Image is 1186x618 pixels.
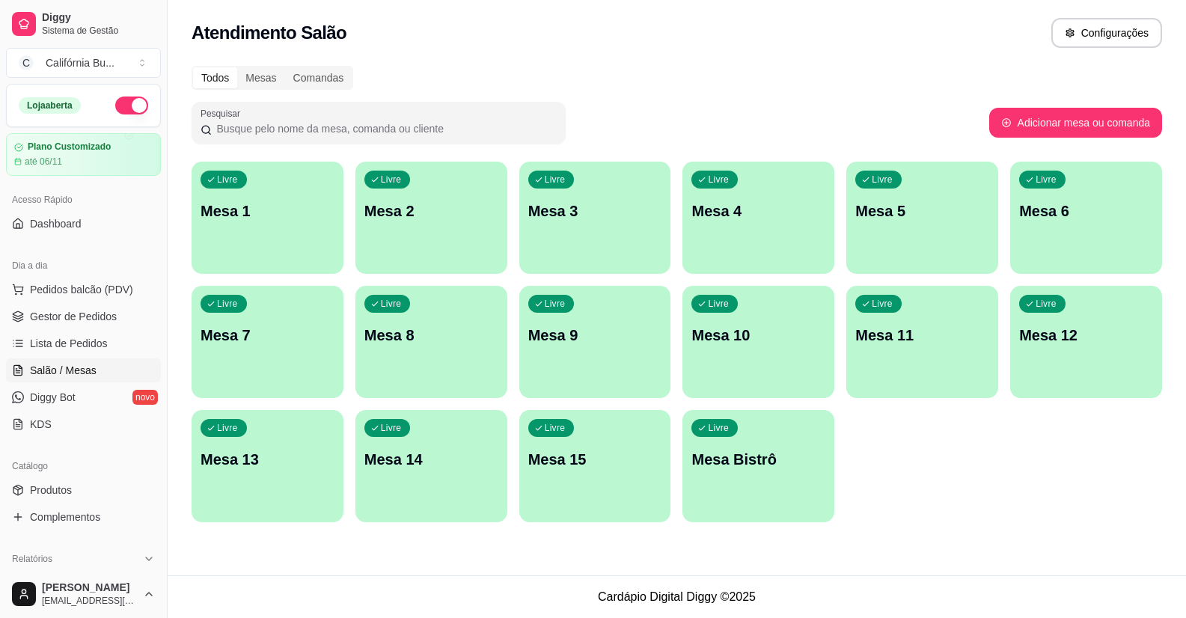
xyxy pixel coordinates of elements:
[6,505,161,529] a: Complementos
[364,325,498,346] p: Mesa 8
[237,67,284,88] div: Mesas
[528,449,662,470] p: Mesa 15
[545,298,566,310] p: Livre
[6,254,161,278] div: Dia a dia
[1010,162,1162,274] button: LivreMesa 6
[6,454,161,478] div: Catálogo
[519,286,671,398] button: LivreMesa 9
[6,478,161,502] a: Produtos
[708,298,729,310] p: Livre
[30,417,52,432] span: KDS
[545,174,566,186] p: Livre
[30,216,82,231] span: Dashboard
[381,422,402,434] p: Livre
[355,410,507,522] button: LivreMesa 14
[846,286,998,398] button: LivreMesa 11
[201,325,334,346] p: Mesa 7
[381,174,402,186] p: Livre
[42,25,155,37] span: Sistema de Gestão
[545,422,566,434] p: Livre
[6,278,161,302] button: Pedidos balcão (PDV)
[192,21,346,45] h2: Atendimento Salão
[217,174,238,186] p: Livre
[30,309,117,324] span: Gestor de Pedidos
[519,410,671,522] button: LivreMesa 15
[212,121,557,136] input: Pesquisar
[528,325,662,346] p: Mesa 9
[42,595,137,607] span: [EMAIL_ADDRESS][DOMAIN_NAME]
[355,286,507,398] button: LivreMesa 8
[1036,298,1057,310] p: Livre
[691,201,825,221] p: Mesa 4
[19,97,81,114] div: Loja aberta
[682,286,834,398] button: LivreMesa 10
[6,188,161,212] div: Acesso Rápido
[1010,286,1162,398] button: LivreMesa 12
[682,410,834,522] button: LivreMesa Bistrô
[25,156,62,168] article: até 06/11
[855,325,989,346] p: Mesa 11
[30,390,76,405] span: Diggy Bot
[1051,18,1162,48] button: Configurações
[6,6,161,42] a: DiggySistema de Gestão
[6,212,161,236] a: Dashboard
[1019,201,1153,221] p: Mesa 6
[708,422,729,434] p: Livre
[1036,174,1057,186] p: Livre
[6,385,161,409] a: Diggy Botnovo
[192,286,343,398] button: LivreMesa 7
[201,449,334,470] p: Mesa 13
[192,410,343,522] button: LivreMesa 13
[528,201,662,221] p: Mesa 3
[691,325,825,346] p: Mesa 10
[6,576,161,612] button: [PERSON_NAME][EMAIL_ADDRESS][DOMAIN_NAME]
[168,575,1186,618] footer: Cardápio Digital Diggy © 2025
[30,510,100,524] span: Complementos
[6,358,161,382] a: Salão / Mesas
[691,449,825,470] p: Mesa Bistrô
[201,201,334,221] p: Mesa 1
[30,282,133,297] span: Pedidos balcão (PDV)
[355,162,507,274] button: LivreMesa 2
[872,298,893,310] p: Livre
[217,298,238,310] p: Livre
[6,48,161,78] button: Select a team
[30,336,108,351] span: Lista de Pedidos
[872,174,893,186] p: Livre
[115,97,148,114] button: Alterar Status
[28,141,111,153] article: Plano Customizado
[217,422,238,434] p: Livre
[381,298,402,310] p: Livre
[19,55,34,70] span: C
[30,363,97,378] span: Salão / Mesas
[855,201,989,221] p: Mesa 5
[6,412,161,436] a: KDS
[30,483,72,498] span: Produtos
[6,331,161,355] a: Lista de Pedidos
[6,305,161,328] a: Gestor de Pedidos
[989,108,1162,138] button: Adicionar mesa ou comanda
[42,11,155,25] span: Diggy
[1019,325,1153,346] p: Mesa 12
[201,107,245,120] label: Pesquisar
[519,162,671,274] button: LivreMesa 3
[192,162,343,274] button: LivreMesa 1
[682,162,834,274] button: LivreMesa 4
[364,449,498,470] p: Mesa 14
[193,67,237,88] div: Todos
[46,55,114,70] div: Califórnia Bu ...
[285,67,352,88] div: Comandas
[12,553,52,565] span: Relatórios
[364,201,498,221] p: Mesa 2
[708,174,729,186] p: Livre
[846,162,998,274] button: LivreMesa 5
[6,133,161,176] a: Plano Customizadoaté 06/11
[42,581,137,595] span: [PERSON_NAME]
